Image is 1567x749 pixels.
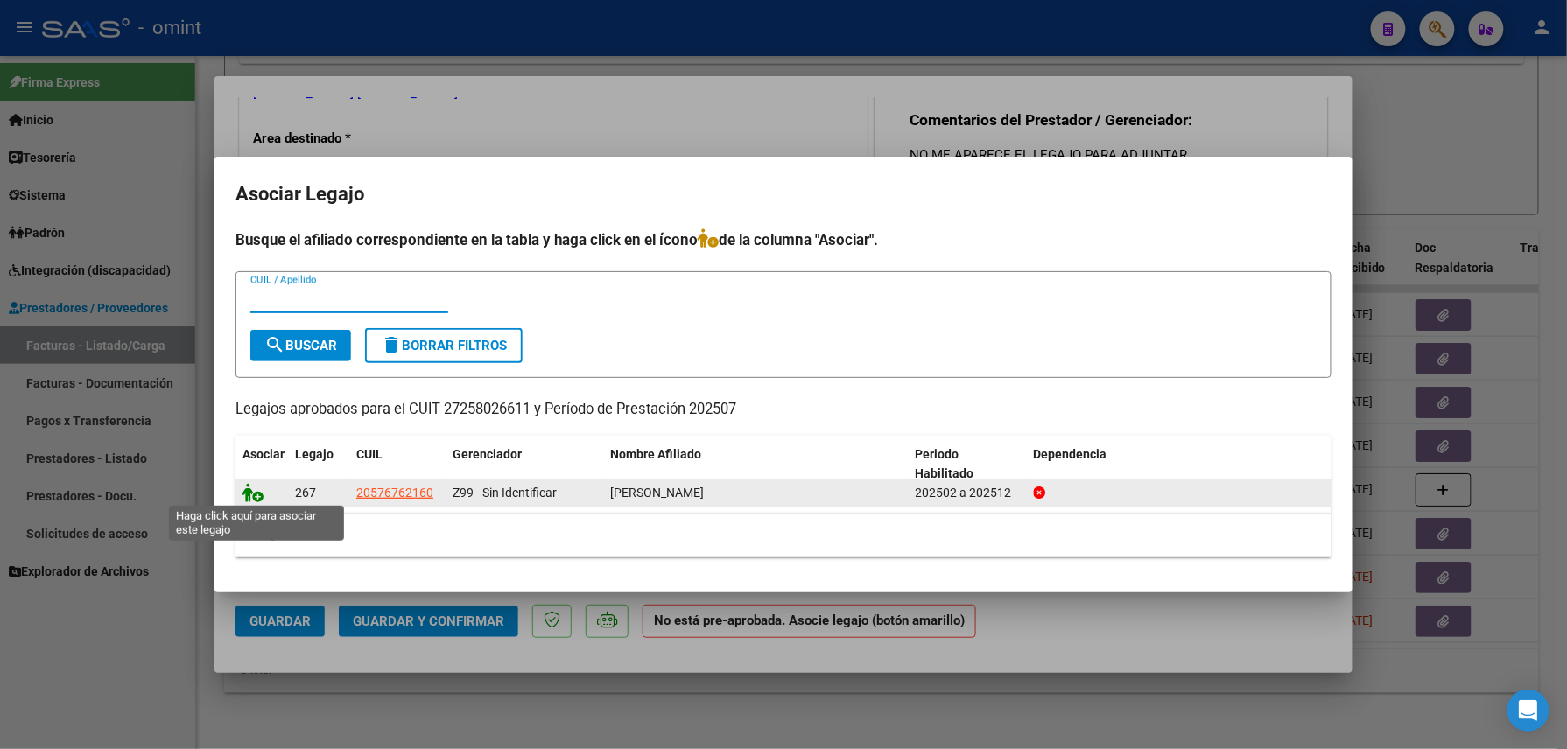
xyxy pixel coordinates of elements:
datatable-header-cell: Dependencia [1027,436,1332,493]
datatable-header-cell: CUIL [349,436,446,493]
span: 267 [295,486,316,500]
span: Legajo [295,447,334,461]
h2: Asociar Legajo [235,178,1332,211]
div: 1 registros [235,514,1332,557]
span: 20576762160 [356,486,433,500]
p: Legajos aprobados para el CUIT 27258026611 y Período de Prestación 202507 [235,399,1332,421]
mat-icon: search [264,334,285,355]
div: Open Intercom Messenger [1507,689,1549,731]
span: CUIL [356,447,383,461]
datatable-header-cell: Nombre Afiliado [603,436,909,493]
span: Gerenciador [453,447,522,461]
div: 202502 a 202512 [916,483,1020,503]
span: Borrar Filtros [381,338,507,353]
span: Dependencia [1034,447,1107,461]
span: Periodo Habilitado [916,447,974,481]
datatable-header-cell: Periodo Habilitado [909,436,1027,493]
span: LATELLA VITO [610,486,704,500]
span: Z99 - Sin Identificar [453,486,557,500]
mat-icon: delete [381,334,402,355]
datatable-header-cell: Gerenciador [446,436,603,493]
datatable-header-cell: Legajo [288,436,349,493]
datatable-header-cell: Asociar [235,436,288,493]
span: Nombre Afiliado [610,447,701,461]
span: Buscar [264,338,337,353]
button: Borrar Filtros [365,328,523,363]
h4: Busque el afiliado correspondiente en la tabla y haga click en el ícono de la columna "Asociar". [235,228,1332,251]
button: Buscar [250,330,351,361]
span: Asociar [242,447,285,461]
